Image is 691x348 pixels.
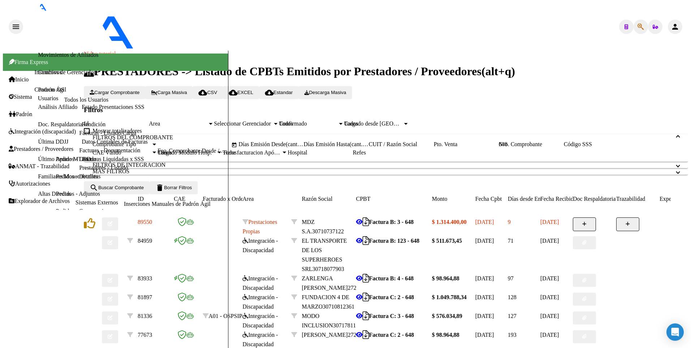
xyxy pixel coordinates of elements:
span: 127 [508,313,516,319]
span: Estandar [265,90,293,95]
mat-panel-title: FILTROS DE INTEGRACION [93,162,671,168]
a: Padrón [9,111,32,118]
span: FUNDACION 4 DE MARZO [302,294,349,310]
mat-panel-title: MAS FILTROS [93,168,671,175]
div: Open Intercom Messenger [666,323,684,341]
span: Integración - Discapacidad [243,313,278,328]
span: 97 [508,275,514,281]
span: Doc Respaldatoria [573,196,616,202]
a: Doc. Respaldatoria [38,121,82,127]
datatable-header-cell: Fecha Cpbt [475,194,508,204]
span: Integración - Discapacidad [243,238,278,253]
div: 27282640592 [302,330,356,340]
span: Facturado x Orden De [203,196,254,202]
a: Explorador de Archivos [9,198,70,204]
strong: Factura B: 123 - 648 [369,238,420,244]
datatable-header-cell: Doc Respaldatoria [573,194,616,204]
datatable-header-cell: Area [243,194,291,204]
strong: $ 576.034,89 [432,313,462,319]
a: Pedidos - Listado [56,156,96,162]
span: Area [243,196,254,202]
span: Firma Express [9,59,48,65]
a: Análisis Afiliado [38,104,77,110]
span: PRESTADORES -> Listado de CPBTs Emitidos por Prestadores / Proveedores [84,65,481,78]
i: Descargar documento [362,241,369,241]
div: 30718077903 [302,236,356,274]
i: Descargar documento [362,335,369,335]
a: Integración (discapacidad) [9,128,76,135]
span: [DATE] [475,219,494,225]
datatable-header-cell: Monto [432,194,475,204]
button: Estandar [259,86,299,99]
span: Todos [279,120,293,127]
span: 193 [508,332,516,338]
span: 9 [508,219,511,225]
span: [DATE] [475,294,494,300]
span: Fecha Recibido [540,196,576,202]
span: [DATE] [540,332,559,338]
span: Monto [432,196,447,202]
span: CPBT [356,196,370,202]
strong: $ 98.964,88 [432,332,459,338]
span: [DATE] [540,238,559,244]
span: Prestaciones Propias [243,219,277,234]
mat-expansion-panel-header: FILTROS DEL COMPROBANTE [84,134,688,141]
datatable-header-cell: Razón Social [302,194,356,204]
button: Descarga Masiva [299,86,352,99]
span: [DATE] [540,275,559,281]
strong: Factura B: 3 - 648 [369,219,414,225]
div: 27263714534 [302,274,356,293]
a: Pedidos - Adjuntos [56,191,100,197]
datatable-header-cell: Trazabilidad [616,194,660,204]
mat-icon: person [671,22,679,31]
span: [DATE] [540,219,559,225]
a: Facturas - Listado/Carga [79,130,136,136]
a: Autorizaciones [9,181,50,187]
strong: $ 98.964,88 [432,275,459,281]
strong: Factura B: 4 - 648 [369,275,414,281]
mat-icon: cloud_download [229,88,237,97]
mat-icon: cloud_download [265,88,274,97]
a: Sistema [9,94,32,100]
a: Movimientos de Afiliados [38,52,98,58]
span: Prestadores / Proveedores [9,146,73,152]
mat-expansion-panel-header: FILTROS DE INTEGRACION [84,162,688,168]
span: [DATE] [475,332,494,338]
a: Estado Presentaciones SSS [82,104,144,110]
button: Open calendar [230,141,239,149]
a: Sistemas Externos [76,199,118,205]
strong: $ 1.049.788,34 [432,294,467,300]
span: Todos [223,149,237,156]
span: ZARLENGA [PERSON_NAME] [302,275,348,291]
span: - ospsip [194,44,214,50]
span: Integración - Discapacidad [243,275,278,291]
mat-panel-title: FILTROS DEL COMPROBANTE [93,134,671,141]
div: FILTROS DEL COMPROBANTE [84,141,688,162]
span: MODO INCLUSION [302,313,333,328]
i: Descargar documento [362,316,369,316]
div: 30717811735 [302,311,356,330]
span: [DATE] [475,275,494,281]
div: 30710737122 [302,217,356,236]
a: Facturas - Documentación [79,147,140,153]
strong: $ 511.673,45 [432,238,462,244]
span: Integración - Discapacidad [243,332,278,347]
button: EXCEL [223,86,259,99]
mat-expansion-panel-header: MAS FILTROS [84,168,688,175]
a: Padrón Ágil [38,86,66,93]
h3: Filtros [84,106,688,114]
span: Fecha Cpbt [475,196,502,202]
a: Inicio [9,76,29,83]
span: 128 [508,294,516,300]
span: [DATE] [540,294,559,300]
mat-icon: menu [12,22,20,31]
a: ANMAT - Trazabilidad [9,163,69,170]
datatable-header-cell: CPBT [356,194,432,204]
span: MDZ S.A. [302,219,315,234]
